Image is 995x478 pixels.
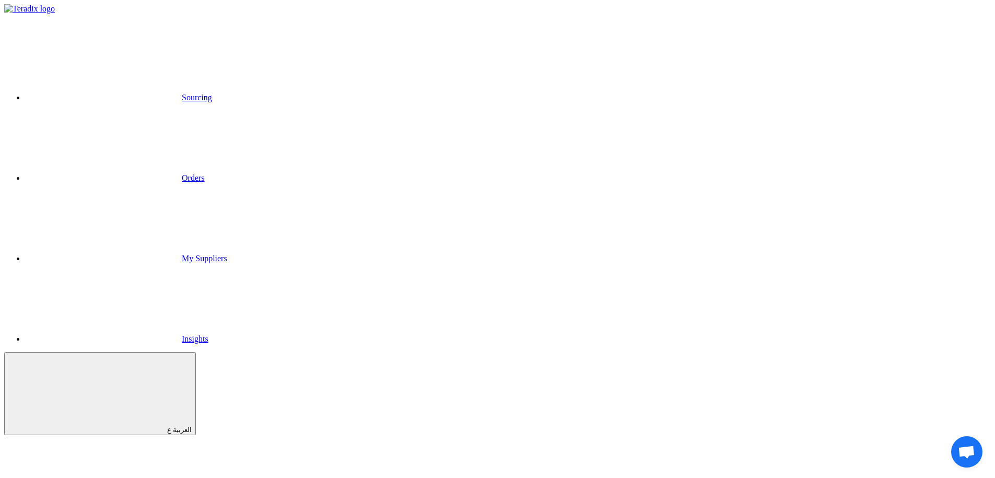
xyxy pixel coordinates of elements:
[951,436,982,468] div: Open chat
[25,254,227,263] a: My Suppliers
[25,93,212,102] a: Sourcing
[167,426,171,434] span: ع
[25,334,208,343] a: Insights
[4,4,55,14] img: Teradix logo
[173,426,192,434] span: العربية
[25,173,205,182] a: Orders
[4,352,196,435] button: العربية ع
